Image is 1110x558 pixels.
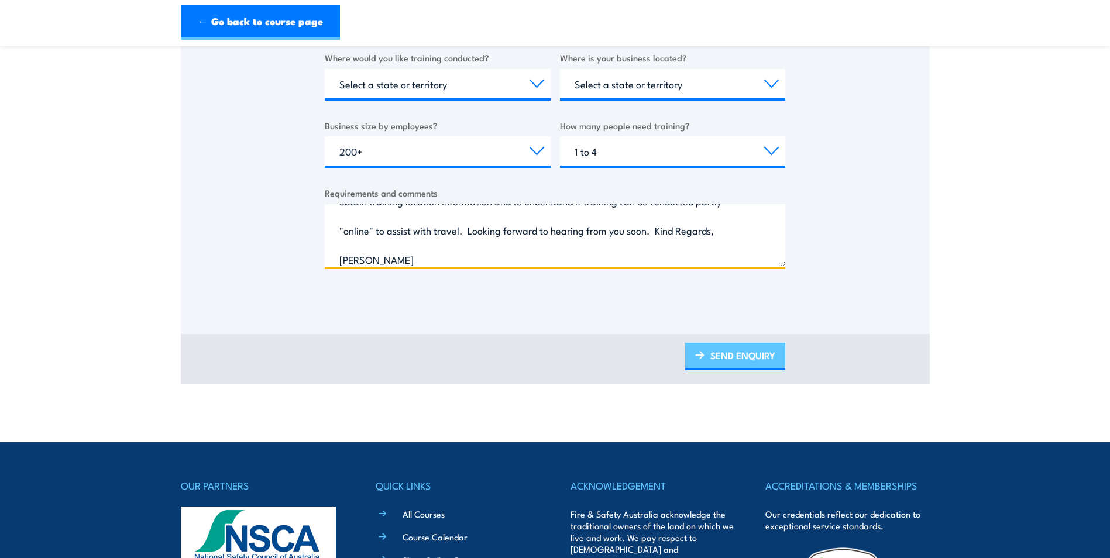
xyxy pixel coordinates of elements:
label: Where is your business located? [560,51,786,64]
label: Where would you like training conducted? [325,51,551,64]
label: How many people need training? [560,119,786,132]
p: Our credentials reflect our dedication to exceptional service standards. [765,508,929,532]
h4: QUICK LINKS [376,477,539,494]
a: ← Go back to course page [181,5,340,40]
a: All Courses [403,508,445,520]
h4: ACCREDITATIONS & MEMBERSHIPS [765,477,929,494]
a: Course Calendar [403,531,468,543]
a: SEND ENQUIRY [685,343,785,370]
h4: ACKNOWLEDGEMENT [571,477,734,494]
h4: OUR PARTNERS [181,477,345,494]
label: Requirements and comments [325,186,785,199]
label: Business size by employees? [325,119,551,132]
